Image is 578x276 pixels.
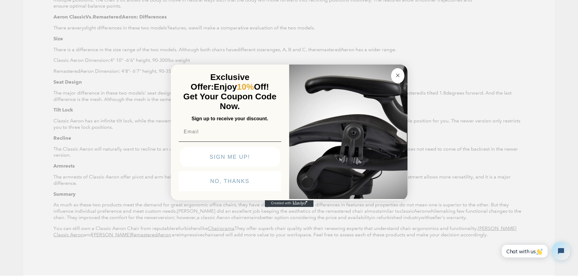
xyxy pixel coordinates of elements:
[191,116,268,121] span: Sign up to receive your discount.
[237,82,254,91] span: 10%
[183,92,276,111] span: Get Your Coupon Code Now.
[265,200,313,207] a: Created with Klaviyo - opens in a new tab
[214,82,269,91] span: Enjoy Off!
[179,171,281,191] button: NO, THANKS
[289,63,407,199] img: 92d77583-a095-41f6-84e7-858462e0427a.jpeg
[180,147,280,167] button: SIGN ME UP!
[495,237,575,265] iframe: Tidio Chat
[179,126,281,138] input: Email
[191,72,249,91] span: Exclusive Offer:
[391,68,404,83] button: Close dialog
